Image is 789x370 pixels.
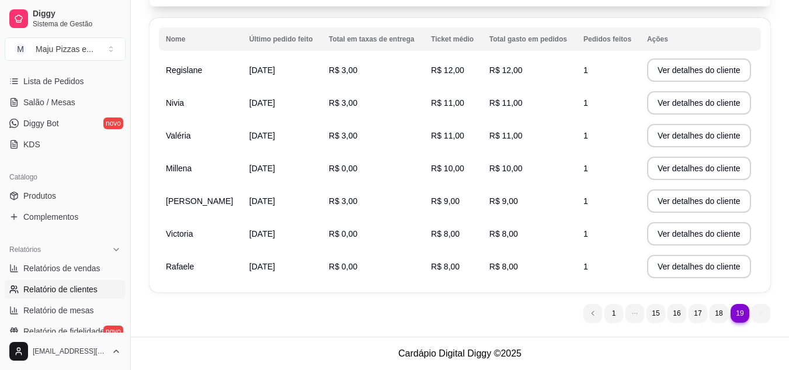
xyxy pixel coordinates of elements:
span: Relatórios de vendas [23,262,100,274]
span: Regislane [166,65,202,75]
li: pagination item 15 [647,304,665,323]
a: Relatórios de vendas [5,259,126,278]
span: R$ 3,00 [329,98,357,108]
a: Diggy Botnovo [5,114,126,133]
span: [DATE] [249,131,275,140]
span: R$ 8,00 [489,229,518,238]
li: dots element [625,304,644,323]
li: pagination item 18 [710,304,728,323]
button: Select a team [5,37,126,61]
span: [DATE] [249,229,275,238]
span: 1 [583,196,588,206]
span: R$ 11,00 [431,98,464,108]
button: Ver detalhes do cliente [647,255,751,278]
span: [DATE] [249,196,275,206]
span: Complementos [23,211,78,223]
button: Ver detalhes do cliente [647,157,751,180]
span: 1 [583,98,588,108]
th: Último pedido feito [242,27,322,51]
span: R$ 9,00 [489,196,518,206]
span: Diggy Bot [23,117,59,129]
li: pagination item 16 [668,304,686,323]
span: [DATE] [249,262,275,271]
button: [EMAIL_ADDRESS][DOMAIN_NAME] [5,337,126,365]
span: 1 [583,65,588,75]
span: Diggy [33,9,121,19]
span: R$ 0,00 [329,262,357,271]
span: Nivia [166,98,184,108]
span: R$ 3,00 [329,196,357,206]
span: R$ 3,00 [329,65,357,75]
li: pagination item 19 active [731,304,749,323]
span: 1 [583,164,588,173]
footer: Cardápio Digital Diggy © 2025 [131,337,789,370]
a: Relatório de clientes [5,280,126,299]
nav: pagination navigation [578,298,776,328]
li: pagination item 1 [604,304,623,323]
span: Relatório de fidelidade [23,326,105,337]
span: [DATE] [249,98,275,108]
th: Total em taxas de entrega [322,27,424,51]
span: 1 [583,131,588,140]
th: Nome [159,27,242,51]
span: 1 [583,262,588,271]
span: Lista de Pedidos [23,75,84,87]
span: R$ 11,00 [431,131,464,140]
th: Total gasto em pedidos [482,27,576,51]
span: M [15,43,26,55]
span: R$ 11,00 [489,98,523,108]
span: R$ 0,00 [329,229,357,238]
button: Ver detalhes do cliente [647,91,751,115]
span: R$ 8,00 [431,262,460,271]
th: Pedidos feitos [576,27,640,51]
th: Ticket médio [424,27,482,51]
span: R$ 10,00 [489,164,523,173]
a: Relatório de fidelidadenovo [5,322,126,341]
a: Relatório de mesas [5,301,126,320]
span: Relatório de mesas [23,305,94,316]
span: Salão / Mesas [23,96,75,108]
span: [PERSON_NAME] [166,196,233,206]
div: Catálogo [5,168,126,186]
a: Complementos [5,208,126,226]
span: Relatório de clientes [23,283,98,295]
span: R$ 0,00 [329,164,357,173]
span: R$ 8,00 [431,229,460,238]
span: Relatórios [9,245,41,254]
button: Ver detalhes do cliente [647,58,751,82]
span: Rafaele [166,262,194,271]
div: Maju Pizzas e ... [36,43,93,55]
span: 1 [583,229,588,238]
span: R$ 3,00 [329,131,357,140]
span: Sistema de Gestão [33,19,121,29]
a: DiggySistema de Gestão [5,5,126,33]
span: [EMAIL_ADDRESS][DOMAIN_NAME] [33,347,107,356]
span: R$ 12,00 [431,65,464,75]
span: Victoria [166,229,193,238]
button: Ver detalhes do cliente [647,222,751,245]
span: R$ 12,00 [489,65,523,75]
span: R$ 8,00 [489,262,518,271]
button: Ver detalhes do cliente [647,189,751,213]
span: R$ 9,00 [431,196,460,206]
a: Produtos [5,186,126,205]
a: Salão / Mesas [5,93,126,112]
span: Millena [166,164,192,173]
a: Lista de Pedidos [5,72,126,91]
span: R$ 11,00 [489,131,523,140]
li: previous page button [583,304,602,323]
span: [DATE] [249,65,275,75]
span: R$ 10,00 [431,164,464,173]
span: Valéria [166,131,191,140]
a: KDS [5,135,126,154]
span: [DATE] [249,164,275,173]
th: Ações [640,27,761,51]
li: pagination item 17 [689,304,707,323]
button: Ver detalhes do cliente [647,124,751,147]
span: Produtos [23,190,56,202]
span: KDS [23,139,40,150]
